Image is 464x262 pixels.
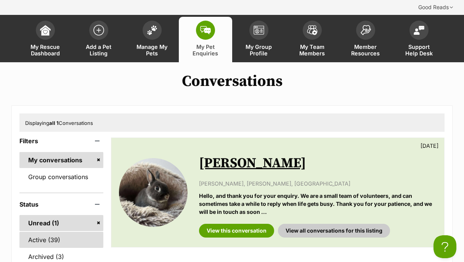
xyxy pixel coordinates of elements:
[421,142,438,150] p: [DATE]
[307,25,318,35] img: team-members-icon-5396bd8760b3fe7c0b43da4ab00e1e3bb1a5d9ba89233759b79545d2d3fc5d0d.svg
[19,152,103,168] a: My conversations
[199,180,437,188] p: [PERSON_NAME], [PERSON_NAME], [GEOGRAPHIC_DATA]
[188,44,223,57] span: My Pet Enquiries
[286,17,339,62] a: My Team Members
[232,17,286,62] a: My Group Profile
[199,224,274,238] a: View this conversation
[19,137,103,144] header: Filters
[179,17,232,62] a: My Pet Enquiries
[147,25,157,35] img: manage-my-pets-icon-02211641906a0b7f246fdf0571729dbe1e7629f14944591b6c1af311fb30b64b.svg
[360,25,371,35] img: member-resources-icon-8e73f808a243e03378d46382f2149f9095a855e16c252ad45f914b54edf8863c.svg
[72,17,125,62] a: Add a Pet Listing
[19,201,103,208] header: Status
[19,169,103,185] a: Group conversations
[254,26,264,35] img: group-profile-icon-3fa3cf56718a62981997c0bc7e787c4b2cf8bcc04b72c1350f741eb67cf2f40e.svg
[348,44,383,57] span: Member Resources
[125,17,179,62] a: Manage My Pets
[82,44,116,57] span: Add a Pet Listing
[339,17,392,62] a: Member Resources
[242,44,276,57] span: My Group Profile
[135,44,169,57] span: Manage My Pets
[49,120,59,126] strong: all 1
[295,44,329,57] span: My Team Members
[19,17,72,62] a: My Rescue Dashboard
[40,25,51,36] img: dashboard-icon-eb2f2d2d3e046f16d808141f083e7271f6b2e854fb5c12c21221c1fb7104beca.svg
[199,192,437,216] p: Hello, and thank you for your enquiry. We are a small team of volunteers, and can sometimes take ...
[19,232,103,248] a: Active (39)
[402,44,436,57] span: Support Help Desk
[25,120,93,126] span: Displaying Conversations
[433,235,456,258] iframe: Help Scout Beacon - Open
[28,44,63,57] span: My Rescue Dashboard
[119,158,188,227] img: Lena
[392,17,446,62] a: Support Help Desk
[93,25,104,36] img: add-pet-listing-icon-0afa8454b4691262ce3f59096e99ab1cd57d4a30225e0717b998d2c9b9846f56.svg
[199,155,306,172] a: [PERSON_NAME]
[414,26,424,35] img: help-desk-icon-fdf02630f3aa405de69fd3d07c3f3aa587a6932b1a1747fa1d2bba05be0121f9.svg
[200,26,211,34] img: pet-enquiries-icon-7e3ad2cf08bfb03b45e93fb7055b45f3efa6380592205ae92323e6603595dc1f.svg
[278,224,390,238] a: View all conversations for this listing
[19,215,103,231] a: Unread (1)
